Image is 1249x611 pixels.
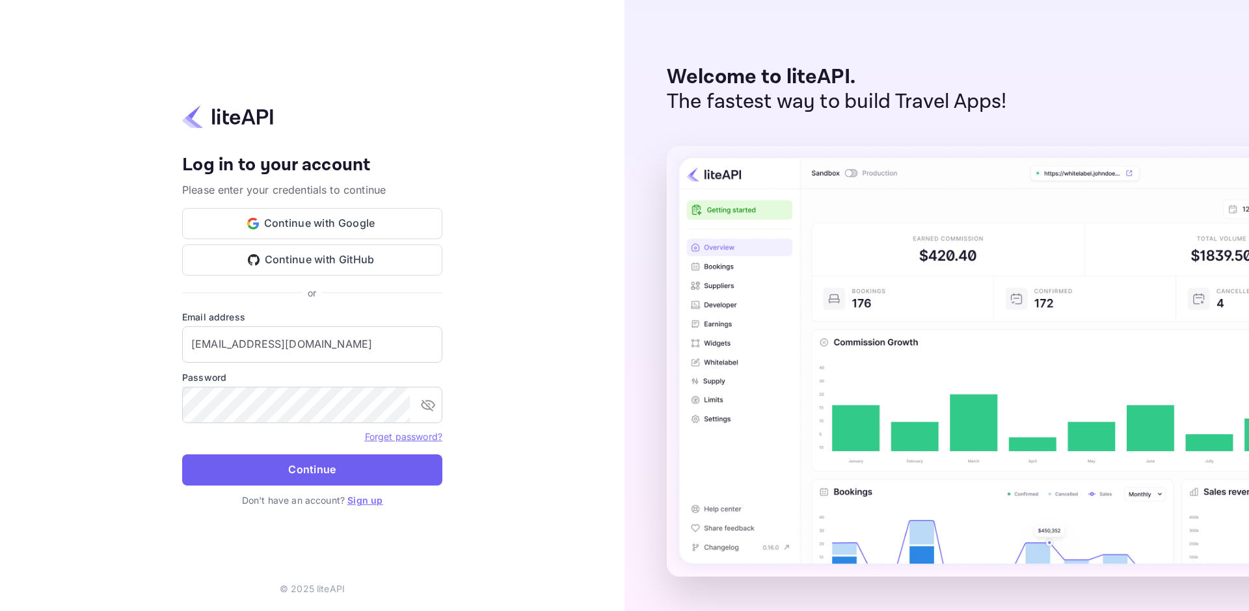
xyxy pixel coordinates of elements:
[667,65,1007,90] p: Welcome to liteAPI.
[182,208,442,239] button: Continue with Google
[182,104,273,129] img: liteapi
[182,493,442,507] p: Don't have an account?
[182,370,442,384] label: Password
[415,392,441,418] button: toggle password visibility
[308,286,316,300] p: or
[182,154,442,177] h4: Log in to your account
[347,495,383,506] a: Sign up
[365,430,442,443] a: Forget password?
[182,454,442,486] button: Continue
[182,182,442,198] p: Please enter your credentials to continue
[182,326,442,363] input: Enter your email address
[280,582,345,595] p: © 2025 liteAPI
[365,431,442,442] a: Forget password?
[182,244,442,276] button: Continue with GitHub
[182,310,442,324] label: Email address
[667,90,1007,114] p: The fastest way to build Travel Apps!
